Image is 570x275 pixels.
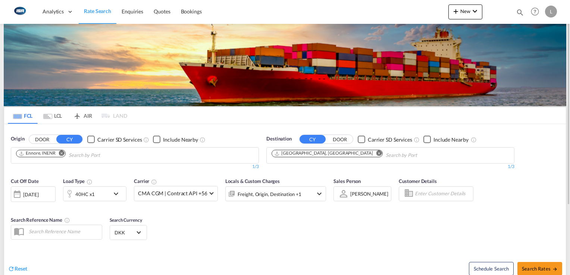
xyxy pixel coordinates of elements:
[423,135,469,143] md-checkbox: Checkbox No Ink
[399,178,436,184] span: Customer Details
[266,164,514,170] div: 1/3
[38,107,68,124] md-tab-item: LCL
[350,188,389,199] md-select: Sales Person: Lotte Kolding
[84,8,111,14] span: Rate Search
[368,136,412,143] div: Carrier SD Services
[448,4,482,19] button: icon-plus 400-fgNewicon-chevron-down
[122,8,143,15] span: Enquiries
[358,135,412,143] md-checkbox: Checkbox No Ink
[63,178,93,184] span: Load Type
[238,189,301,199] div: Freight Origin Destination Dock Stuffing
[114,227,143,238] md-select: Select Currency: kr DKKDenmark Krone
[56,135,82,143] button: CY
[8,265,15,272] md-icon: icon-refresh
[451,7,460,16] md-icon: icon-plus 400-fg
[163,136,198,143] div: Include Nearby
[68,107,97,124] md-tab-item: AIR
[200,137,206,143] md-icon: Unchecked: Ignores neighbouring ports when fetching rates.Checked : Includes neighbouring ports w...
[11,178,39,184] span: Cut Off Date
[522,266,558,272] span: Search Rates
[333,178,361,184] span: Sales Person
[545,6,557,18] div: L
[300,135,326,143] button: CY
[274,150,373,157] div: Aarhus, DKAAR
[75,189,95,199] div: 40HC x1
[315,189,324,198] md-icon: icon-chevron-down
[19,150,57,157] div: Press delete to remove this chip.
[154,8,170,15] span: Quotes
[529,5,545,19] div: Help
[451,8,479,14] span: New
[153,135,198,143] md-checkbox: Checkbox No Ink
[4,24,566,106] img: LCL+%26+FCL+BACKGROUND.png
[11,186,56,202] div: [DATE]
[15,148,142,161] md-chips-wrap: Chips container. Use arrow keys to select chips.
[110,217,142,223] span: Search Currency
[112,189,124,198] md-icon: icon-chevron-down
[134,178,157,184] span: Carrier
[64,217,70,223] md-icon: Your search will be saved by the below given name
[138,190,207,197] span: CMA CGM | Contract API +56
[471,137,477,143] md-icon: Unchecked: Ignores neighbouring ports when fetching rates.Checked : Includes neighbouring ports w...
[350,191,388,197] div: [PERSON_NAME]
[266,135,292,143] span: Destination
[73,111,82,117] md-icon: icon-airplane
[270,148,460,161] md-chips-wrap: Chips container. Use arrow keys to select chips.
[25,226,102,237] input: Search Reference Name
[11,164,259,170] div: 1/3
[69,149,140,161] input: Chips input.
[225,186,326,201] div: Freight Origin Destination Dock Stuffingicon-chevron-down
[11,201,16,211] md-datepicker: Select
[8,107,38,124] md-tab-item: FCL
[143,137,149,143] md-icon: Unchecked: Search for CY (Container Yard) services for all selected carriers.Checked : Search for...
[29,135,55,144] button: DOOR
[225,178,280,184] span: Locals & Custom Charges
[433,136,469,143] div: Include Nearby
[11,217,70,223] span: Search Reference Name
[23,191,38,198] div: [DATE]
[11,3,28,20] img: 1aa151c0c08011ec8d6f413816f9a227.png
[552,266,558,272] md-icon: icon-arrow-right
[386,149,457,161] input: Chips input.
[43,8,64,15] span: Analytics
[15,265,27,272] span: Reset
[19,150,56,157] div: Ennore, INENR
[181,8,202,15] span: Bookings
[54,150,65,158] button: Remove
[371,150,382,158] button: Remove
[87,135,142,143] md-checkbox: Checkbox No Ink
[115,229,135,236] span: DKK
[8,107,127,124] md-pagination-wrapper: Use the left and right arrow keys to navigate between tabs
[516,8,524,19] div: icon-magnify
[327,135,353,144] button: DOOR
[516,8,524,16] md-icon: icon-magnify
[414,137,420,143] md-icon: Unchecked: Search for CY (Container Yard) services for all selected carriers.Checked : Search for...
[87,179,93,185] md-icon: icon-information-outline
[63,186,126,201] div: 40HC x1icon-chevron-down
[151,179,157,185] md-icon: The selected Trucker/Carrierwill be displayed in the rate results If the rates are from another f...
[529,5,541,18] span: Help
[274,150,374,157] div: Press delete to remove this chip.
[8,265,27,273] div: icon-refreshReset
[11,135,24,143] span: Origin
[97,136,142,143] div: Carrier SD Services
[415,188,471,199] input: Enter Customer Details
[470,7,479,16] md-icon: icon-chevron-down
